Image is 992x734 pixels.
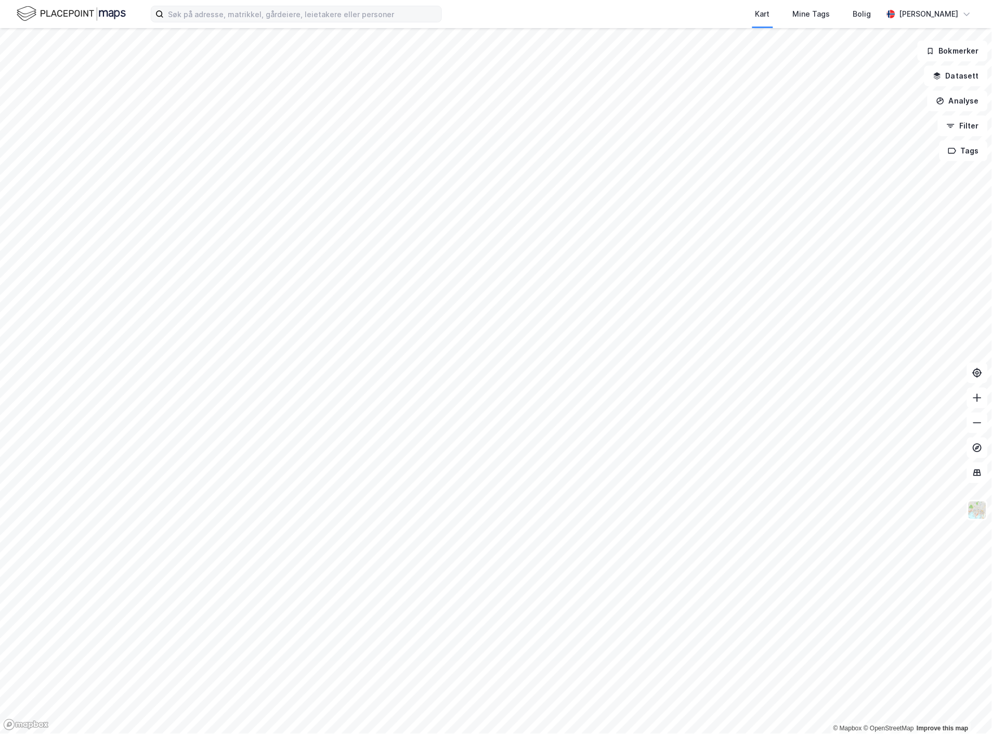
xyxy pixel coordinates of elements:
img: logo.f888ab2527a4732fd821a326f86c7f29.svg [17,5,126,23]
div: Mine Tags [793,8,830,20]
div: Bolig [853,8,871,20]
div: Kontrollprogram for chat [940,684,992,734]
img: Z [968,500,987,520]
div: Kart [755,8,770,20]
button: Datasett [924,66,988,86]
a: Improve this map [917,725,969,732]
button: Filter [938,115,988,136]
a: Mapbox homepage [3,719,49,731]
iframe: Chat Widget [940,684,992,734]
button: Bokmerker [918,41,988,61]
button: Tags [939,140,988,161]
input: Søk på adresse, matrikkel, gårdeiere, leietakere eller personer [164,6,441,22]
div: [PERSON_NAME] [899,8,959,20]
button: Analyse [928,91,988,111]
a: OpenStreetMap [864,725,914,732]
a: Mapbox [833,725,862,732]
